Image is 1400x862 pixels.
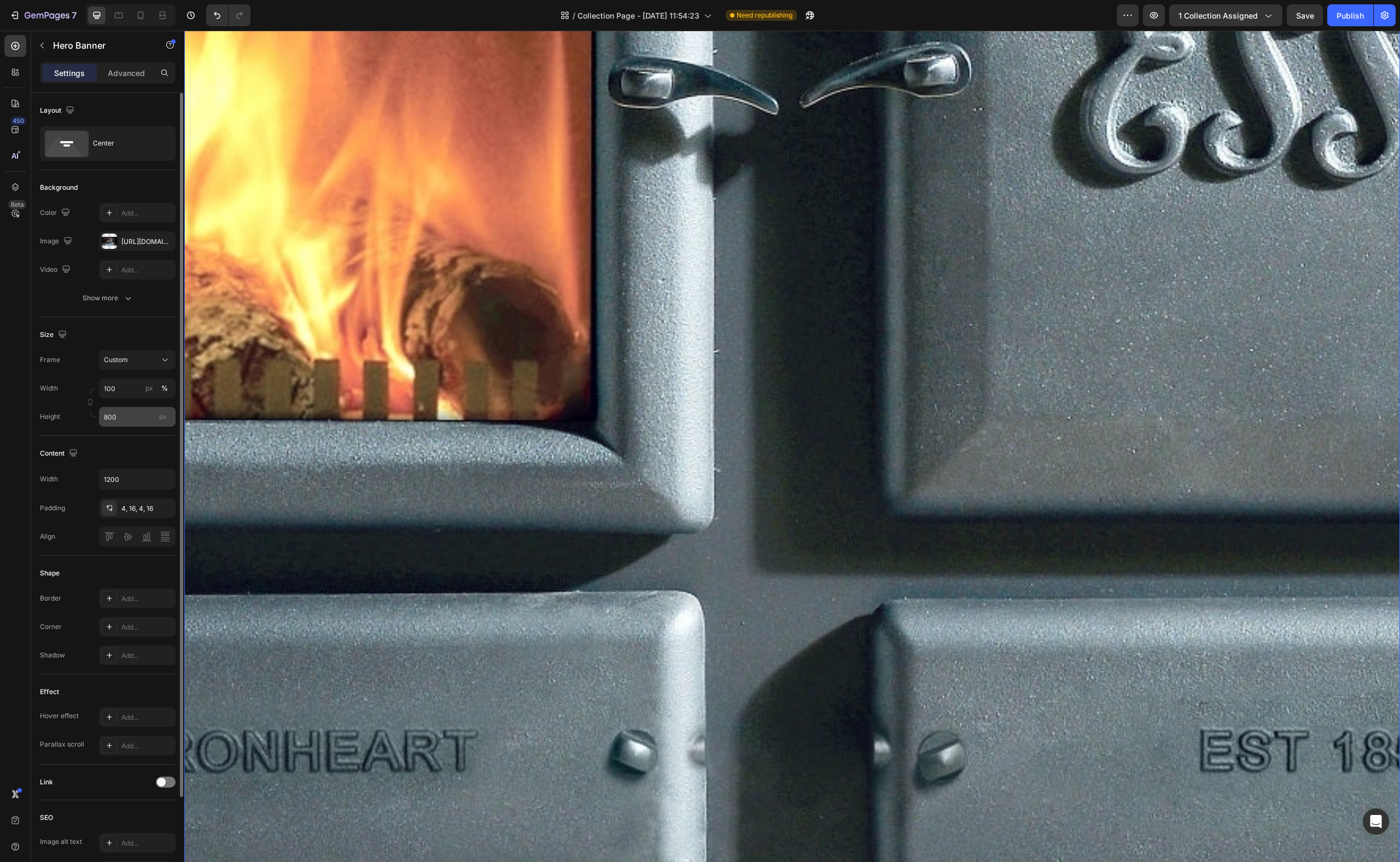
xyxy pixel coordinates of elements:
[99,378,176,398] input: px%
[4,4,81,26] button: 7
[104,355,128,365] span: Custom
[40,446,80,461] div: Content
[161,383,168,393] div: %
[108,67,145,79] p: Advanced
[184,31,1400,862] iframe: Design area
[206,4,250,26] div: Undo/Redo
[40,263,73,277] div: Video
[737,10,792,20] span: Need republishing
[1337,10,1364,21] div: Publish
[83,293,133,304] div: Show more
[40,383,58,393] label: Width
[121,594,173,604] div: Add...
[40,288,176,308] button: Show more
[40,503,65,513] div: Padding
[99,407,176,427] input: px
[100,469,175,489] input: Auto
[40,711,79,721] div: Hover effect
[40,355,60,365] label: Frame
[143,382,156,395] button: %
[40,650,65,660] div: Shadow
[40,568,60,578] div: Shape
[40,777,53,787] div: Link
[40,837,82,847] div: Image alt text
[121,265,173,275] div: Add...
[54,67,85,79] p: Settings
[1327,4,1373,26] button: Publish
[121,504,173,514] div: 4, 16, 4, 16
[1179,10,1258,21] span: 1 collection assigned
[40,622,62,632] div: Corner
[1296,11,1314,20] span: Save
[40,474,58,484] div: Width
[40,328,69,342] div: Size
[40,234,74,249] div: Image
[1169,4,1282,26] button: 1 collection assigned
[40,687,59,697] div: Effect
[53,39,146,52] p: Hero Banner
[121,713,173,723] div: Add...
[40,813,53,823] div: SEO
[99,350,176,370] button: Custom
[8,200,26,209] div: Beta
[10,117,26,125] div: 450
[121,651,173,661] div: Add...
[72,9,77,22] p: 7
[40,532,55,541] div: Align
[121,622,173,632] div: Add...
[121,838,173,848] div: Add...
[158,382,171,395] button: px
[145,383,153,393] div: px
[40,103,77,118] div: Layout
[121,237,173,247] div: [URL][DOMAIN_NAME]
[40,183,78,193] div: Background
[573,10,575,21] span: /
[40,739,84,749] div: Parallax scroll
[121,208,173,218] div: Add...
[40,412,60,422] label: Height
[1363,808,1389,835] div: Open Intercom Messenger
[1287,4,1323,26] button: Save
[40,593,61,603] div: Border
[40,206,72,220] div: Color
[577,10,699,21] span: Collection Page - [DATE] 11:54:23
[93,131,160,156] div: Center
[121,741,173,751] div: Add...
[159,412,167,421] span: px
